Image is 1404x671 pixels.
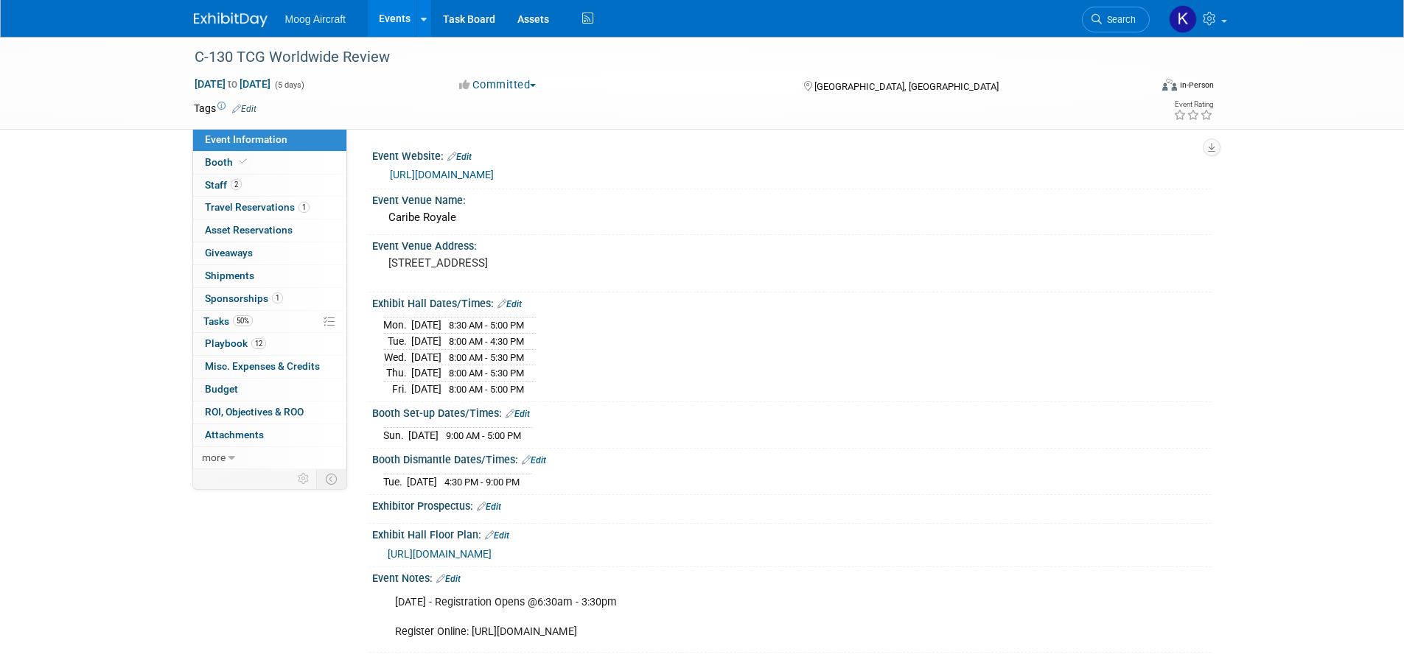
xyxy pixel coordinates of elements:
span: 4:30 PM - 9:00 PM [444,477,520,488]
span: 12 [251,338,266,349]
td: [DATE] [411,317,441,334]
a: Tasks50% [193,311,346,333]
span: Misc. Expenses & Credits [205,360,320,372]
td: Toggle Event Tabs [316,469,346,488]
span: Moog Aircraft [285,13,346,25]
a: Edit [436,574,461,584]
div: Event Venue Address: [372,235,1211,253]
div: Exhibit Hall Dates/Times: [372,292,1211,312]
td: Sun. [383,427,408,443]
td: [DATE] [411,349,441,365]
img: Format-Inperson.png [1162,79,1177,91]
td: Tue. [383,474,407,489]
span: 8:00 AM - 5:30 PM [449,368,524,379]
span: Event Information [205,133,287,145]
a: Booth [193,152,346,174]
div: Event Format [1063,77,1215,99]
span: 8:00 AM - 4:30 PM [449,336,524,347]
div: Event Rating [1173,101,1213,108]
td: Tue. [383,334,411,350]
span: more [202,452,226,463]
span: Giveaways [205,247,253,259]
span: Budget [205,383,238,395]
span: 8:30 AM - 5:00 PM [449,320,524,331]
div: Exhibit Hall Floor Plan: [372,524,1211,543]
span: 50% [233,315,253,326]
a: Search [1082,7,1150,32]
span: Asset Reservations [205,224,293,236]
a: Misc. Expenses & Credits [193,356,346,378]
a: ROI, Objectives & ROO [193,401,346,424]
a: Giveaways [193,242,346,264]
span: 8:00 AM - 5:30 PM [449,352,524,363]
span: Shipments [205,270,254,281]
td: [DATE] [407,474,437,489]
a: Edit [485,530,509,541]
div: Event Venue Name: [372,189,1211,208]
a: Event Information [193,129,346,151]
a: Edit [497,299,522,309]
a: Edit [447,152,472,162]
div: C-130 TCG Worldwide Review [189,44,1128,71]
div: Caribe Royale [383,206,1200,229]
a: Staff2 [193,175,346,197]
span: Tasks [203,315,253,327]
span: 2 [231,179,242,190]
a: Edit [522,455,546,466]
div: Exhibitor Prospectus: [372,495,1211,514]
td: [DATE] [411,381,441,396]
a: Attachments [193,424,346,446]
a: Asset Reservations [193,219,346,242]
a: Edit [477,502,501,512]
td: Fri. [383,381,411,396]
a: [URL][DOMAIN_NAME] [390,169,494,180]
div: Booth Set-up Dates/Times: [372,402,1211,421]
a: Travel Reservations1 [193,197,346,219]
div: Event Notes: [372,567,1211,586]
div: Event Website: [372,145,1211,164]
span: 8:00 AM - 5:00 PM [449,384,524,395]
span: to [226,78,240,90]
a: [URL][DOMAIN_NAME] [388,548,492,560]
span: [DATE] [DATE] [194,77,271,91]
span: Playbook [205,337,266,349]
a: more [193,447,346,469]
span: Booth [205,156,250,168]
a: Shipments [193,265,346,287]
a: Sponsorships1 [193,288,346,310]
img: Kelsey Blackley [1169,5,1197,33]
a: Edit [506,409,530,419]
span: Travel Reservations [205,201,310,213]
pre: [STREET_ADDRESS] [388,256,705,270]
a: Playbook12 [193,333,346,355]
span: Attachments [205,429,264,440]
td: Wed. [383,349,411,365]
span: 1 [272,292,283,303]
i: Booth reservation complete [240,158,247,166]
div: Booth Dismantle Dates/Times: [372,449,1211,468]
td: [DATE] [408,427,439,443]
a: Edit [232,104,256,114]
div: In-Person [1179,80,1214,91]
td: Tags [194,101,256,116]
div: [DATE] - Registration Opens @6:30am - 3:30pm Register Online: [URL][DOMAIN_NAME] [385,588,1049,647]
td: Mon. [383,317,411,334]
td: Personalize Event Tab Strip [291,469,317,488]
a: Budget [193,379,346,401]
button: Committed [454,77,542,93]
td: Thu. [383,365,411,382]
img: ExhibitDay [194,13,268,27]
span: ROI, Objectives & ROO [205,406,304,418]
span: (5 days) [273,80,304,90]
td: [DATE] [411,334,441,350]
span: 1 [298,202,310,213]
span: [GEOGRAPHIC_DATA], [GEOGRAPHIC_DATA] [814,81,999,92]
td: [DATE] [411,365,441,382]
span: Sponsorships [205,292,283,304]
span: Staff [205,179,242,191]
span: 9:00 AM - 5:00 PM [446,430,521,441]
span: Search [1102,14,1136,25]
